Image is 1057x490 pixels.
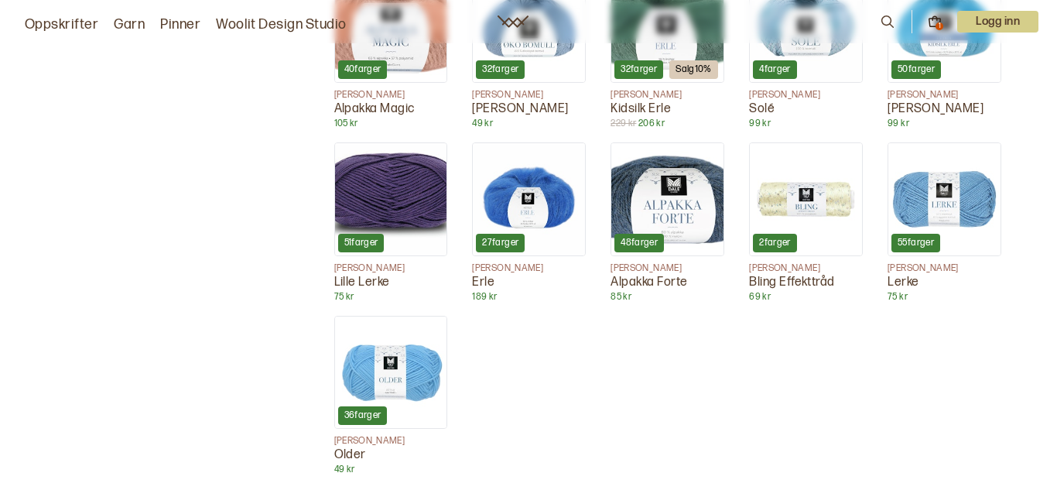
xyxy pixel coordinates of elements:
[335,317,447,429] img: Older
[888,101,1001,118] p: [PERSON_NAME]
[216,14,347,36] a: Woolit Design Studio
[888,275,1001,291] p: Lerke
[611,118,636,129] span: 229 kr
[334,275,448,291] p: Lille Lerke
[472,89,586,101] p: [PERSON_NAME]
[888,262,1001,275] p: [PERSON_NAME]
[482,237,518,249] p: 27 farger
[750,143,862,255] img: Bling Effekttråd
[749,291,863,303] p: 69 kr
[957,11,1038,33] p: Logg inn
[957,11,1038,33] button: User dropdown
[114,14,145,36] a: Garn
[498,15,528,28] a: Woolit
[749,118,863,130] p: 99 kr
[334,316,448,477] a: Older36farger[PERSON_NAME]Older49 kr
[334,89,448,101] p: [PERSON_NAME]
[334,262,448,275] p: [PERSON_NAME]
[344,409,381,422] p: 36 farger
[334,435,448,447] p: [PERSON_NAME]
[759,237,791,249] p: 2 farger
[669,60,718,79] div: Salg 10 %
[749,101,863,118] p: Solé
[472,262,586,275] p: [PERSON_NAME]
[160,14,200,36] a: Pinner
[611,143,723,255] img: Alpakka Forte
[344,237,378,249] p: 51 farger
[472,142,586,303] a: Erle27farger[PERSON_NAME]Erle189 kr
[898,237,934,249] p: 55 farger
[621,237,658,249] p: 48 farger
[25,14,98,36] a: Oppskrifter
[344,63,381,76] p: 40 farger
[749,262,863,275] p: [PERSON_NAME]
[482,63,518,76] p: 32 farger
[749,275,863,291] p: Bling Effekttråd
[334,464,448,476] p: 49 kr
[334,118,448,130] p: 105 kr
[611,142,724,303] a: Alpakka Forte48farger[PERSON_NAME]Alpakka Forte85 kr
[888,143,1001,255] img: Lerke
[898,63,935,76] p: 50 farger
[611,275,724,291] p: Alpakka Forte
[472,118,586,130] p: 49 kr
[472,291,586,303] p: 189 kr
[472,275,586,291] p: Erle
[621,63,657,76] p: 32 farger
[749,142,863,303] a: Bling Effekttråd2farger[PERSON_NAME]Bling Effekttråd69 kr
[334,447,448,464] p: Older
[611,89,724,101] p: [PERSON_NAME]
[888,89,1001,101] p: [PERSON_NAME]
[759,63,791,76] p: 4 farger
[611,262,724,275] p: [PERSON_NAME]
[611,101,724,118] p: Kidsilk Erle
[472,101,586,118] p: [PERSON_NAME]
[936,22,943,30] div: 1
[335,143,447,255] img: Lille Lerke
[888,291,1001,303] p: 75 kr
[334,101,448,118] p: Alpakka Magic
[888,142,1001,303] a: Lerke55farger[PERSON_NAME]Lerke75 kr
[473,143,585,255] img: Erle
[928,15,942,29] button: 1
[334,291,448,303] p: 75 kr
[888,118,1001,130] p: 99 kr
[334,142,448,303] a: Lille Lerke51farger[PERSON_NAME]Lille Lerke75 kr
[749,89,863,101] p: [PERSON_NAME]
[611,118,724,130] p: 206 kr
[611,291,724,303] p: 85 kr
